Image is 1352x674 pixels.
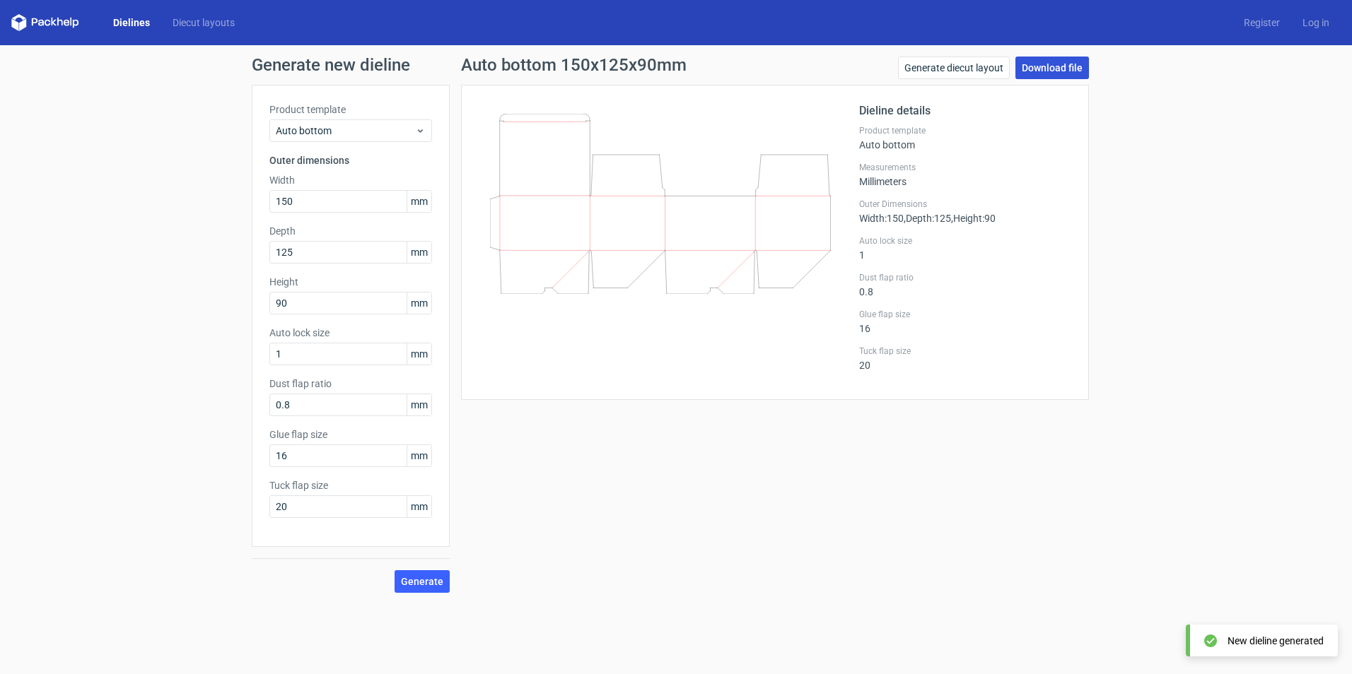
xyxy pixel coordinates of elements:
span: mm [407,191,431,212]
a: Dielines [102,16,161,30]
div: Auto bottom [859,125,1071,150]
label: Auto lock size [859,235,1071,247]
span: mm [407,242,431,263]
label: Outer Dimensions [859,199,1071,210]
a: Generate diecut layout [898,57,1010,79]
label: Tuck flap size [269,478,432,492]
span: mm [407,496,431,517]
label: Measurements [859,162,1071,173]
span: Auto bottom [276,124,415,138]
label: Product template [859,125,1071,136]
a: Register [1232,16,1291,30]
a: Diecut layouts [161,16,246,30]
label: Height [269,275,432,289]
label: Dust flap ratio [859,272,1071,283]
h2: Dieline details [859,102,1071,119]
label: Depth [269,224,432,238]
label: Dust flap ratio [269,377,432,391]
div: 0.8 [859,272,1071,297]
label: Product template [269,102,432,117]
span: Width : 150 [859,213,904,224]
label: Tuck flap size [859,345,1071,357]
span: mm [407,343,431,365]
div: 16 [859,309,1071,334]
span: , Depth : 125 [904,213,951,224]
a: Download file [1015,57,1089,79]
div: 20 [859,345,1071,371]
label: Glue flap size [859,309,1071,320]
div: 1 [859,235,1071,261]
div: Millimeters [859,162,1071,187]
span: mm [407,445,431,466]
h1: Auto bottom 150x125x90mm [461,57,687,73]
span: mm [407,394,431,415]
span: Generate [401,577,443,586]
span: , Height : 90 [951,213,996,224]
label: Glue flap size [269,427,432,442]
label: Auto lock size [269,326,432,340]
span: mm [407,292,431,314]
a: Log in [1291,16,1341,30]
div: New dieline generated [1228,634,1324,648]
h1: Generate new dieline [252,57,1100,73]
button: Generate [395,570,450,593]
h3: Outer dimensions [269,153,432,167]
label: Width [269,173,432,187]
